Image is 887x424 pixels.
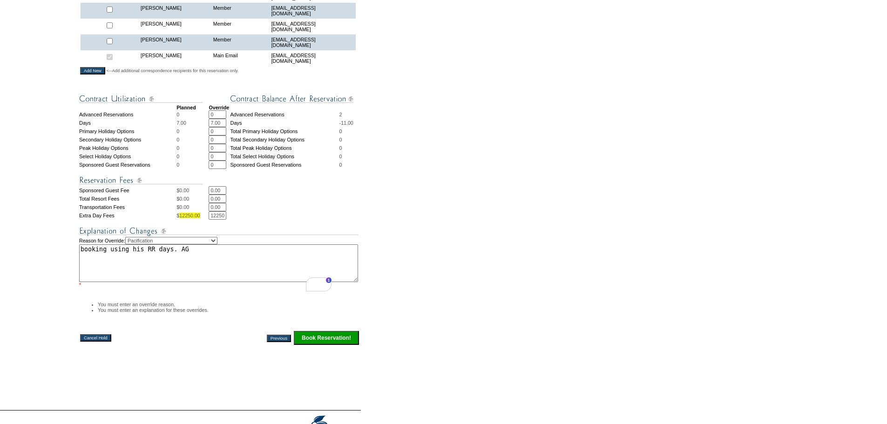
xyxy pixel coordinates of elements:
[211,34,269,50] td: Member
[339,112,342,117] span: 2
[79,211,176,220] td: Extra Day Fees
[138,34,211,50] td: [PERSON_NAME]
[176,162,179,168] span: 0
[98,307,360,313] li: You must enter an explanation for these overrides.
[230,93,353,105] img: Contract Balance After Reservation
[269,3,356,19] td: [EMAIL_ADDRESS][DOMAIN_NAME]
[267,335,291,342] input: Previous
[79,244,358,282] textarea: To enrich screen reader interactions, please activate Accessibility in Grammarly extension settings
[176,137,179,142] span: 0
[269,34,356,50] td: [EMAIL_ADDRESS][DOMAIN_NAME]
[79,203,176,211] td: Transportation Fees
[179,213,200,218] span: 12250.00
[230,110,339,119] td: Advanced Reservations
[79,144,176,152] td: Peak Holiday Options
[79,175,203,186] img: Reservation Fees
[339,154,342,159] span: 0
[179,204,189,210] span: 0.00
[179,188,189,193] span: 0.00
[176,105,196,110] strong: Planned
[79,127,176,135] td: Primary Holiday Options
[179,196,189,202] span: 0.00
[176,154,179,159] span: 0
[230,119,339,127] td: Days
[269,50,356,66] td: [EMAIL_ADDRESS][DOMAIN_NAME]
[107,68,239,74] span: <--Add additional correspondence recipients for this reservation only.
[211,19,269,34] td: Member
[79,152,176,161] td: Select Holiday Options
[79,135,176,144] td: Secondary Holiday Options
[230,135,339,144] td: Total Secondary Holiday Options
[339,162,342,168] span: 0
[230,127,339,135] td: Total Primary Holiday Options
[339,137,342,142] span: 0
[79,237,360,288] td: Reason for Override:
[79,186,176,195] td: Sponsored Guest Fee
[79,225,359,237] img: Explanation of Changes
[79,161,176,169] td: Sponsored Guest Reservations
[209,105,229,110] strong: Override
[176,186,209,195] td: $
[230,152,339,161] td: Total Select Holiday Options
[230,144,339,152] td: Total Peak Holiday Options
[138,19,211,34] td: [PERSON_NAME]
[339,120,353,126] span: -11.00
[176,203,209,211] td: $
[138,3,211,19] td: [PERSON_NAME]
[79,119,176,127] td: Days
[339,128,342,134] span: 0
[176,112,179,117] span: 0
[176,195,209,203] td: $
[176,120,186,126] span: 7.00
[339,145,342,151] span: 0
[80,67,105,74] input: Add New
[269,19,356,34] td: [EMAIL_ADDRESS][DOMAIN_NAME]
[79,110,176,119] td: Advanced Reservations
[176,128,179,134] span: 0
[211,3,269,19] td: Member
[79,93,203,105] img: Contract Utilization
[98,302,360,307] li: You must enter an override reason.
[80,334,111,342] input: Cancel Hold
[79,195,176,203] td: Total Resort Fees
[176,211,209,220] td: $
[211,50,269,66] td: Main Email
[230,161,339,169] td: Sponsored Guest Reservations
[294,331,359,345] input: Click this button to finalize your reservation.
[138,50,211,66] td: [PERSON_NAME]
[176,145,179,151] span: 0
